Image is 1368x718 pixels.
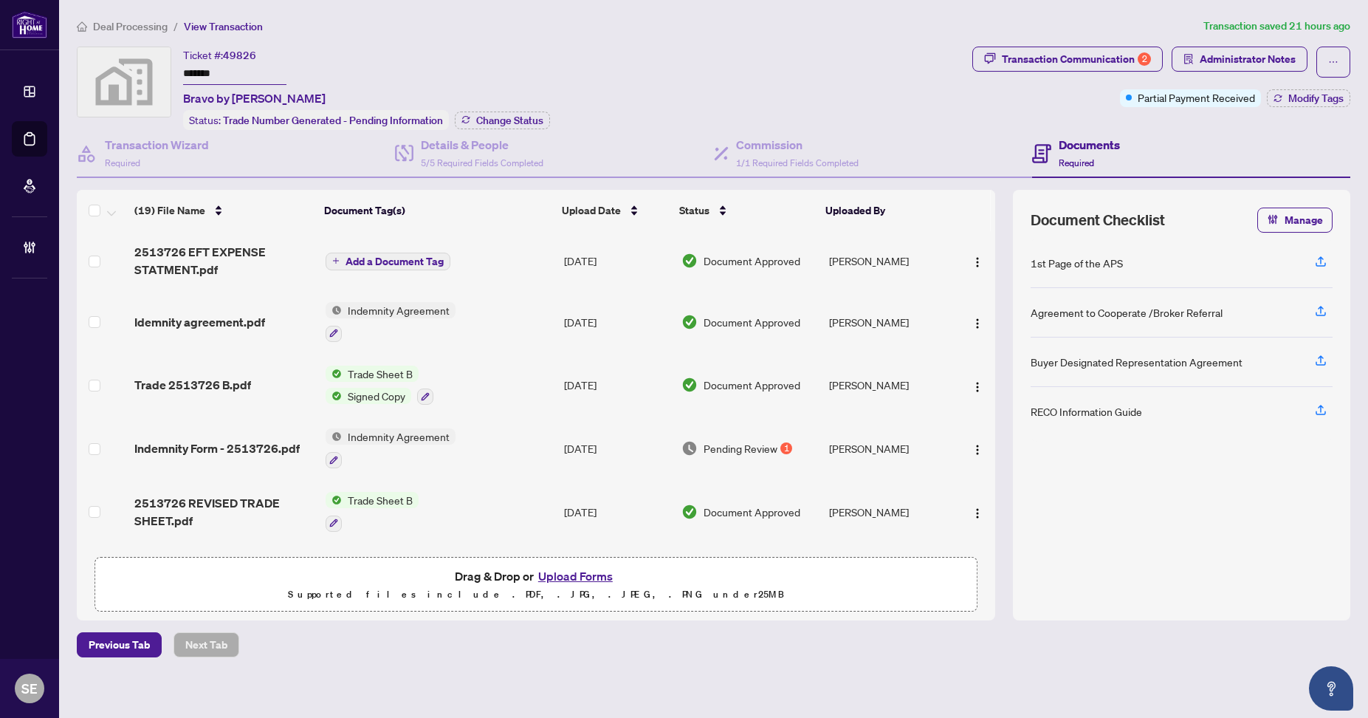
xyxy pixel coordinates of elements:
[1257,208,1333,233] button: Manage
[966,310,989,334] button: Logo
[455,567,617,586] span: Drag & Drop or
[326,492,419,532] button: Status IconTrade Sheet B
[93,20,168,33] span: Deal Processing
[128,190,318,231] th: (19) File Name
[736,136,859,154] h4: Commission
[421,157,543,168] span: 5/5 Required Fields Completed
[342,388,411,404] span: Signed Copy
[972,256,983,268] img: Logo
[1031,354,1242,370] div: Buyer Designated Representation Agreement
[134,494,313,530] span: 2513726 REVISED TRADE SHEET.pdf
[77,632,162,657] button: Previous Tab
[823,480,953,544] td: [PERSON_NAME]
[105,136,209,154] h4: Transaction Wizard
[1267,89,1350,107] button: Modify Tags
[823,290,953,354] td: [PERSON_NAME]
[823,231,953,290] td: [PERSON_NAME]
[326,366,342,382] img: Status Icon
[972,507,983,519] img: Logo
[966,500,989,524] button: Logo
[346,256,444,267] span: Add a Document Tag
[558,544,676,607] td: [DATE]
[679,202,709,219] span: Status
[681,314,698,330] img: Document Status
[704,377,800,393] span: Document Approved
[1200,47,1296,71] span: Administrator Notes
[704,314,800,330] span: Document Approved
[1138,89,1255,106] span: Partial Payment Received
[223,49,256,62] span: 49826
[1203,18,1350,35] article: Transaction saved 21 hours ago
[1059,136,1120,154] h4: Documents
[972,381,983,393] img: Logo
[823,544,953,607] td: [PERSON_NAME]
[704,504,800,520] span: Document Approved
[780,442,792,454] div: 1
[455,112,550,129] button: Change Status
[104,586,968,604] p: Supported files include .PDF, .JPG, .JPEG, .PNG under 25 MB
[823,417,953,480] td: [PERSON_NAME]
[105,157,140,168] span: Required
[562,202,621,219] span: Upload Date
[183,47,256,64] div: Ticket #:
[558,231,676,290] td: [DATE]
[972,444,983,456] img: Logo
[558,417,676,480] td: [DATE]
[704,440,777,457] span: Pending Review
[476,115,543,126] span: Change Status
[1031,255,1123,271] div: 1st Page of the APS
[223,114,443,127] span: Trade Number Generated - Pending Information
[1031,403,1142,420] div: RECO Information Guide
[326,253,450,270] button: Add a Document Tag
[534,567,617,586] button: Upload Forms
[681,440,698,457] img: Document Status
[681,504,698,520] img: Document Status
[134,440,300,457] span: Indemnity Form - 2513726.pdf
[1059,157,1094,168] span: Required
[556,190,673,231] th: Upload Date
[1172,47,1307,72] button: Administrator Notes
[326,366,433,406] button: Status IconTrade Sheet BStatus IconSigned Copy
[342,302,456,318] span: Indemnity Agreement
[78,47,171,117] img: svg%3e
[966,437,989,460] button: Logo
[558,290,676,354] td: [DATE]
[173,632,239,657] button: Next Tab
[326,251,450,270] button: Add a Document Tag
[12,11,47,38] img: logo
[342,366,419,382] span: Trade Sheet B
[966,373,989,397] button: Logo
[183,110,449,130] div: Status:
[183,89,326,107] span: Bravo by [PERSON_NAME]
[681,253,698,269] img: Document Status
[1328,57,1338,67] span: ellipsis
[704,253,800,269] span: Document Approved
[134,243,313,278] span: 2513726 EFT EXPENSE STATMENT.pdf
[318,190,555,231] th: Document Tag(s)
[1002,47,1151,71] div: Transaction Communication
[1138,52,1151,66] div: 2
[173,18,178,35] li: /
[89,633,150,657] span: Previous Tab
[1309,666,1353,711] button: Open asap
[342,492,419,508] span: Trade Sheet B
[326,428,342,445] img: Status Icon
[681,377,698,393] img: Document Status
[558,354,676,417] td: [DATE]
[823,354,953,417] td: [PERSON_NAME]
[326,492,342,508] img: Status Icon
[134,376,251,394] span: Trade 2513726 B.pdf
[326,302,342,318] img: Status Icon
[1285,208,1323,232] span: Manage
[673,190,820,231] th: Status
[342,428,456,445] span: Indemnity Agreement
[326,388,342,404] img: Status Icon
[95,558,977,612] span: Drag & Drop orUpload FormsSupported files include .PDF, .JPG, .JPEG, .PNG under25MB
[972,318,983,329] img: Logo
[1183,54,1194,64] span: solution
[326,428,456,468] button: Status IconIndemnity Agreement
[1031,210,1165,230] span: Document Checklist
[966,249,989,273] button: Logo
[326,302,456,342] button: Status IconIndemnity Agreement
[77,21,87,32] span: home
